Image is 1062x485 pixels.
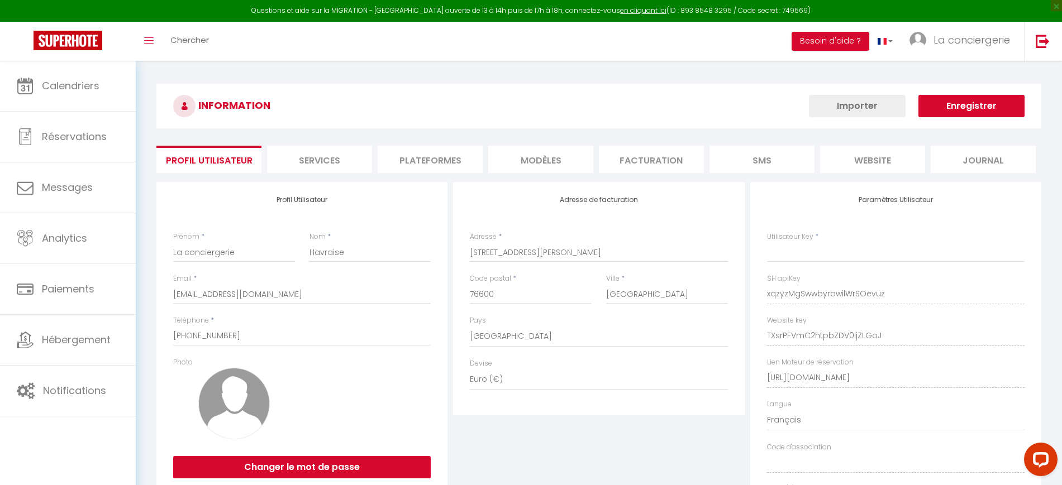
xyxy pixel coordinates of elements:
[173,456,431,478] button: Changer le mot de passe
[378,146,483,173] li: Plateformes
[173,315,209,326] label: Téléphone
[767,273,801,284] label: SH apiKey
[170,34,209,46] span: Chercher
[909,32,926,49] img: ...
[42,282,94,296] span: Paiements
[470,315,486,326] label: Pays
[1036,34,1050,48] img: logout
[620,6,666,15] a: en cliquant ici
[198,368,270,439] img: avatar.png
[173,357,193,368] label: Photo
[156,84,1041,128] h3: INFORMATION
[901,22,1024,61] a: ... La conciergerie
[809,95,906,117] button: Importer
[42,231,87,245] span: Analytics
[267,146,372,173] li: Services
[488,146,593,173] li: MODÈLES
[470,196,727,204] h4: Adresse de facturation
[162,22,217,61] a: Chercher
[767,442,831,453] label: Code d'association
[767,357,854,368] label: Lien Moteur de réservation
[767,315,807,326] label: Website key
[709,146,815,173] li: SMS
[173,196,431,204] h4: Profil Utilisateur
[42,180,93,194] span: Messages
[43,383,106,397] span: Notifications
[470,273,511,284] label: Code postal
[767,196,1025,204] h4: Paramètres Utilisateur
[767,232,813,242] label: Utilisateur Key
[792,32,869,51] button: Besoin d'aide ?
[1015,438,1062,485] iframe: LiveChat chat widget
[470,358,492,369] label: Devise
[42,129,107,143] span: Réservations
[599,146,704,173] li: Facturation
[309,232,326,242] label: Nom
[918,95,1025,117] button: Enregistrer
[820,146,925,173] li: website
[42,333,111,347] span: Hébergement
[606,273,620,284] label: Ville
[173,273,192,284] label: Email
[42,79,99,93] span: Calendriers
[767,399,792,410] label: Langue
[470,232,497,242] label: Adresse
[34,31,102,50] img: Super Booking
[931,146,1036,173] li: Journal
[934,33,1010,47] span: La conciergerie
[156,146,261,173] li: Profil Utilisateur
[173,232,199,242] label: Prénom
